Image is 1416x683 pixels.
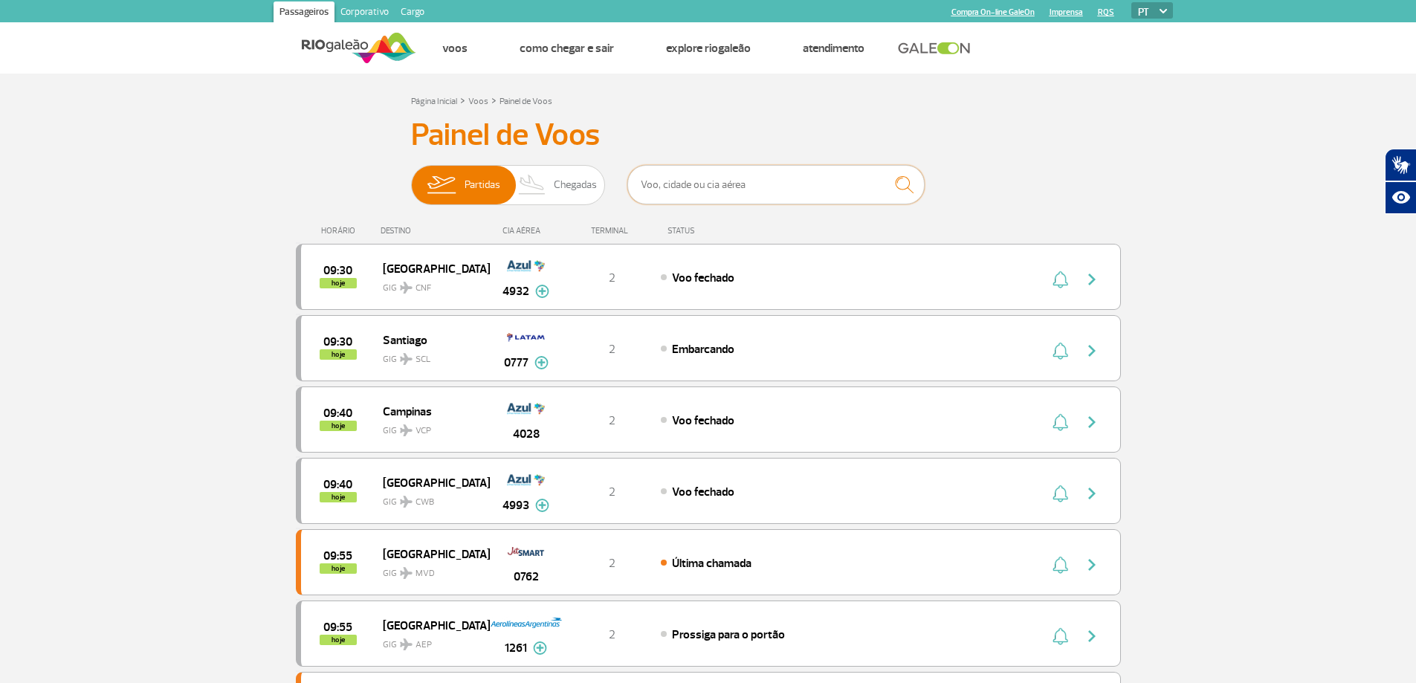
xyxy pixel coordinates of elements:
[666,41,751,56] a: Explore RIOgaleão
[320,349,357,360] span: hoje
[500,96,552,107] a: Painel de Voos
[416,353,430,366] span: SCL
[323,337,352,347] span: 2025-09-27 09:30:00
[320,492,357,502] span: hoje
[672,556,751,571] span: Última chamada
[491,91,497,109] a: >
[1083,556,1101,574] img: seta-direita-painel-voo.svg
[520,41,614,56] a: Como chegar e sair
[672,413,734,428] span: Voo fechado
[320,563,357,574] span: hoje
[416,567,435,580] span: MVD
[951,7,1035,17] a: Compra On-line GaleOn
[504,354,528,372] span: 0777
[460,91,465,109] a: >
[609,485,615,499] span: 2
[400,496,413,508] img: destiny_airplane.svg
[274,1,334,25] a: Passageiros
[672,485,734,499] span: Voo fechado
[609,413,615,428] span: 2
[323,265,352,276] span: 2025-09-27 09:30:00
[1083,485,1101,502] img: seta-direita-painel-voo.svg
[416,424,431,438] span: VCP
[1385,181,1416,214] button: Abrir recursos assistivos.
[400,424,413,436] img: destiny_airplane.svg
[383,330,478,349] span: Santiago
[1083,627,1101,645] img: seta-direita-painel-voo.svg
[1083,342,1101,360] img: seta-direita-painel-voo.svg
[1053,556,1068,574] img: sino-painel-voo.svg
[323,551,352,561] span: 2025-09-27 09:55:00
[609,627,615,642] span: 2
[320,278,357,288] span: hoje
[468,96,488,107] a: Voos
[1053,271,1068,288] img: sino-painel-voo.svg
[535,285,549,298] img: mais-info-painel-voo.svg
[1083,271,1101,288] img: seta-direita-painel-voo.svg
[323,479,352,490] span: 2025-09-27 09:40:00
[1098,7,1114,17] a: RQS
[383,273,478,295] span: GIG
[535,499,549,512] img: mais-info-painel-voo.svg
[609,556,615,571] span: 2
[672,627,785,642] span: Prossiga para o portão
[513,425,540,443] span: 4028
[400,638,413,650] img: destiny_airplane.svg
[383,630,478,652] span: GIG
[609,271,615,285] span: 2
[383,473,478,492] span: [GEOGRAPHIC_DATA]
[1053,627,1068,645] img: sino-painel-voo.svg
[383,544,478,563] span: [GEOGRAPHIC_DATA]
[334,1,395,25] a: Corporativo
[320,635,357,645] span: hoje
[554,166,597,204] span: Chegadas
[534,356,549,369] img: mais-info-painel-voo.svg
[1083,413,1101,431] img: seta-direita-painel-voo.svg
[416,638,432,652] span: AEP
[1385,149,1416,214] div: Plugin de acessibilidade da Hand Talk.
[505,639,527,657] span: 1261
[442,41,468,56] a: Voos
[395,1,430,25] a: Cargo
[383,416,478,438] span: GIG
[418,166,465,204] img: slider-embarque
[563,226,660,236] div: TERMINAL
[400,282,413,294] img: destiny_airplane.svg
[300,226,381,236] div: HORÁRIO
[383,345,478,366] span: GIG
[1053,342,1068,360] img: sino-painel-voo.svg
[411,117,1006,154] h3: Painel de Voos
[383,259,478,278] span: [GEOGRAPHIC_DATA]
[383,559,478,580] span: GIG
[502,496,529,514] span: 4993
[381,226,489,236] div: DESTINO
[416,496,434,509] span: CWB
[383,401,478,421] span: Campinas
[1053,413,1068,431] img: sino-painel-voo.svg
[627,165,925,204] input: Voo, cidade ou cia aérea
[514,568,539,586] span: 0762
[609,342,615,357] span: 2
[411,96,457,107] a: Página Inicial
[533,641,547,655] img: mais-info-painel-voo.svg
[465,166,500,204] span: Partidas
[400,353,413,365] img: destiny_airplane.svg
[323,408,352,418] span: 2025-09-27 09:40:00
[383,488,478,509] span: GIG
[323,622,352,632] span: 2025-09-27 09:55:00
[1385,149,1416,181] button: Abrir tradutor de língua de sinais.
[502,282,529,300] span: 4932
[320,421,357,431] span: hoje
[383,615,478,635] span: [GEOGRAPHIC_DATA]
[1050,7,1083,17] a: Imprensa
[803,41,864,56] a: Atendimento
[672,342,734,357] span: Embarcando
[1053,485,1068,502] img: sino-painel-voo.svg
[489,226,563,236] div: CIA AÉREA
[511,166,555,204] img: slider-desembarque
[416,282,431,295] span: CNF
[672,271,734,285] span: Voo fechado
[400,567,413,579] img: destiny_airplane.svg
[660,226,781,236] div: STATUS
